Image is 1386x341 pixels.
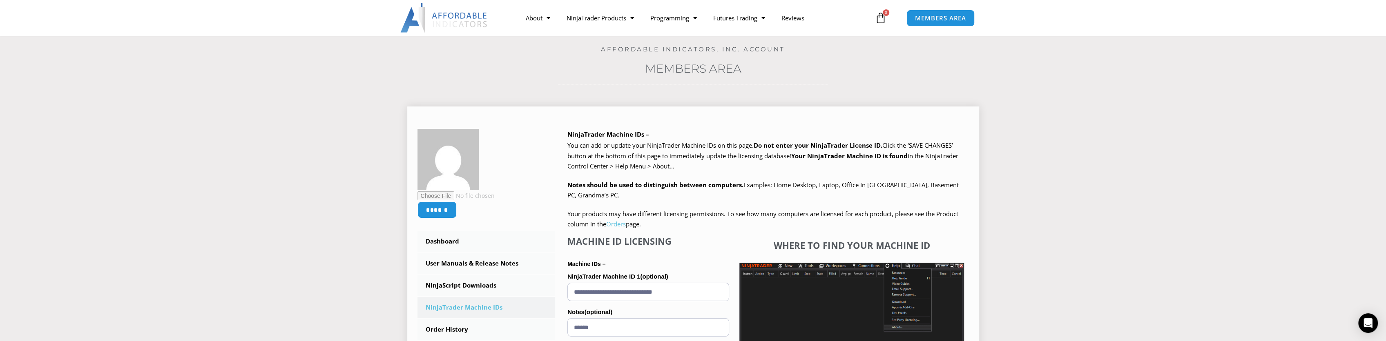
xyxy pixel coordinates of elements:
[601,45,785,53] a: Affordable Indicators, Inc. Account
[791,152,908,160] strong: Your NinjaTrader Machine ID is found
[754,141,882,149] b: Do not enter your NinjaTrader License ID.
[705,9,773,27] a: Futures Trading
[739,240,964,250] h4: Where to find your Machine ID
[640,273,668,280] span: (optional)
[517,9,558,27] a: About
[606,220,626,228] a: Orders
[773,9,812,27] a: Reviews
[567,306,729,318] label: Notes
[915,15,966,21] span: MEMBERS AREA
[417,275,556,296] a: NinjaScript Downloads
[585,308,612,315] span: (optional)
[558,9,642,27] a: NinjaTrader Products
[567,210,958,228] span: Your products may have different licensing permissions. To see how many computers are licensed fo...
[645,62,741,75] a: Members Area
[567,130,649,138] b: NinjaTrader Machine IDs –
[417,297,556,318] a: NinjaTrader Machine IDs
[567,181,959,199] span: Examples: Home Desktop, Laptop, Office In [GEOGRAPHIC_DATA], Basement PC, Grandma’s PC.
[567,270,729,283] label: NinjaTrader Machine ID 1
[417,319,556,340] a: Order History
[863,6,899,30] a: 0
[567,261,605,267] strong: Machine IDs –
[417,253,556,274] a: User Manuals & Release Notes
[517,9,873,27] nav: Menu
[417,231,556,252] a: Dashboard
[400,3,488,33] img: LogoAI | Affordable Indicators – NinjaTrader
[642,9,705,27] a: Programming
[567,181,743,189] strong: Notes should be used to distinguish between computers.
[567,141,958,170] span: Click the ‘SAVE CHANGES’ button at the bottom of this page to immediately update the licensing da...
[883,9,889,16] span: 0
[567,141,754,149] span: You can add or update your NinjaTrader Machine IDs on this page.
[906,10,975,27] a: MEMBERS AREA
[417,129,479,190] img: dda1c0ea863ba23f3da35124b5ef19d0aac819762826588928b9d4513a97c620
[1358,313,1378,333] div: Open Intercom Messenger
[567,236,729,246] h4: Machine ID Licensing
